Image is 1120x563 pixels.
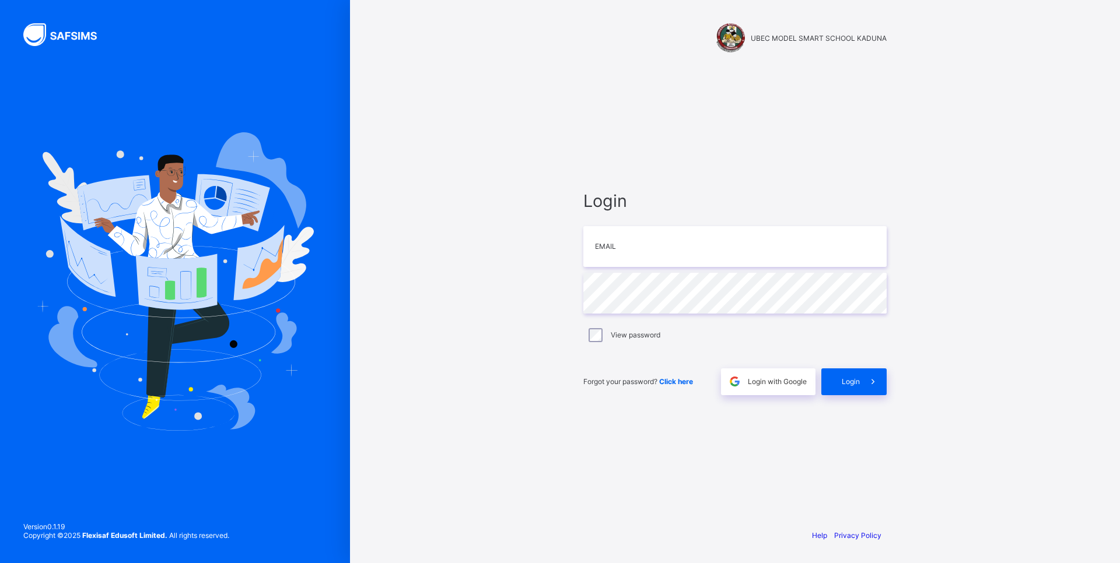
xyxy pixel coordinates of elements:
img: google.396cfc9801f0270233282035f929180a.svg [728,375,741,388]
img: Hero Image [36,132,314,431]
span: Login [842,377,860,386]
a: Help [812,531,827,540]
span: Login with Google [748,377,807,386]
strong: Flexisaf Edusoft Limited. [82,531,167,540]
span: UBEC MODEL SMART SCHOOL KADUNA [751,34,887,43]
span: Copyright © 2025 All rights reserved. [23,531,229,540]
a: Click here [659,377,693,386]
span: Version 0.1.19 [23,522,229,531]
label: View password [611,330,660,339]
img: SAFSIMS Logo [23,23,111,46]
span: Login [583,191,887,211]
span: Forgot your password? [583,377,693,386]
a: Privacy Policy [834,531,881,540]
